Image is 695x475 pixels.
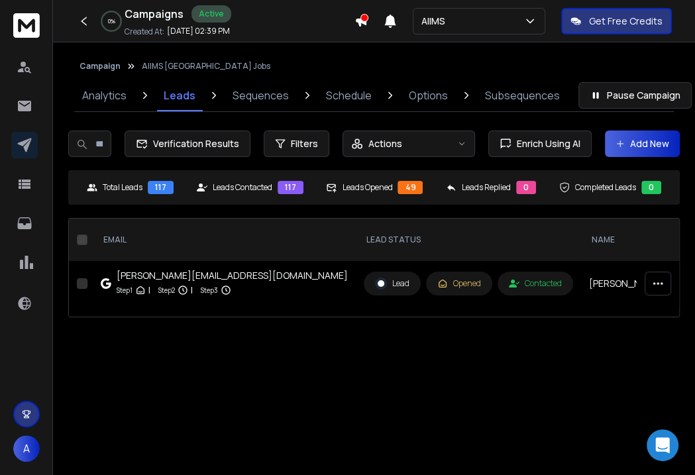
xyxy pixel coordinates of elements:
[477,79,568,111] a: Subsequences
[148,137,239,150] span: Verification Results
[82,87,127,103] p: Analytics
[409,87,448,103] p: Options
[375,278,409,290] div: Lead
[605,131,680,157] button: Add New
[74,79,134,111] a: Analytics
[368,137,402,150] p: Actions
[201,284,218,297] p: Step 3
[93,219,356,261] th: EMAIL
[125,131,250,157] button: Verification Results
[117,269,348,282] div: [PERSON_NAME][EMAIL_ADDRESS][DOMAIN_NAME]
[142,61,270,72] p: AIIMS [GEOGRAPHIC_DATA] Jobs
[117,284,133,297] p: Step 1
[233,87,289,103] p: Sequences
[488,131,592,157] button: Enrich Using AI
[421,15,451,28] p: AIIMS
[103,182,142,193] p: Total Leads
[191,5,231,23] div: Active
[80,61,121,72] button: Campaign
[356,219,581,261] th: LEAD STATUS
[398,181,423,194] div: 49
[264,131,329,157] button: Filters
[485,87,560,103] p: Subsequences
[326,87,372,103] p: Schedule
[125,6,184,22] h1: Campaigns
[641,181,661,194] div: 0
[164,87,195,103] p: Leads
[561,8,672,34] button: Get Free Credits
[158,284,175,297] p: Step 2
[225,79,297,111] a: Sequences
[516,181,536,194] div: 0
[148,284,150,297] p: |
[509,278,562,289] div: Contacted
[581,219,672,261] th: NAME
[437,278,481,289] div: Opened
[125,26,164,37] p: Created At:
[647,429,678,461] div: Open Intercom Messenger
[342,182,392,193] p: Leads Opened
[278,181,303,194] div: 117
[213,182,272,193] p: Leads Contacted
[318,79,380,111] a: Schedule
[511,137,580,150] span: Enrich Using AI
[462,182,511,193] p: Leads Replied
[13,435,40,462] button: A
[581,261,672,306] td: [PERSON_NAME]
[291,137,318,150] span: Filters
[575,182,636,193] p: Completed Leads
[401,79,456,111] a: Options
[191,284,193,297] p: |
[156,79,203,111] a: Leads
[578,82,692,109] button: Pause Campaign
[167,26,230,36] p: [DATE] 02:39 PM
[108,17,115,25] p: 0 %
[589,15,663,28] p: Get Free Credits
[148,181,174,194] div: 117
